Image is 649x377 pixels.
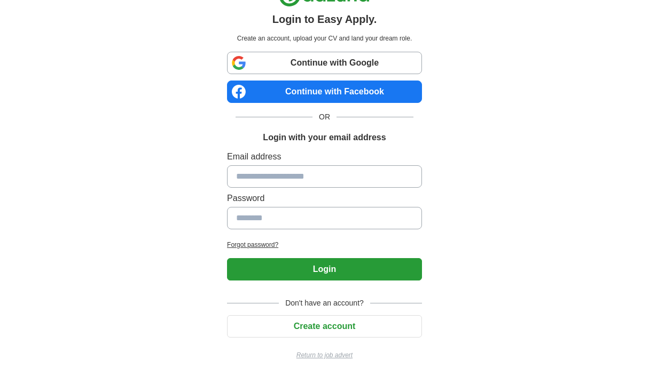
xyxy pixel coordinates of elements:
button: Create account [227,315,422,338]
label: Email address [227,150,422,163]
a: Create account [227,322,422,331]
label: Password [227,192,422,205]
a: Return to job advert [227,350,422,360]
span: OR [312,111,337,123]
a: Continue with Facebook [227,81,422,103]
h1: Login to Easy Apply. [272,11,377,27]
span: Don't have an account? [279,298,370,309]
p: Create an account, upload your CV and land your dream role. [229,34,420,43]
button: Login [227,258,422,280]
a: Forgot password? [227,240,422,250]
h1: Login with your email address [263,131,386,144]
a: Continue with Google [227,52,422,74]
